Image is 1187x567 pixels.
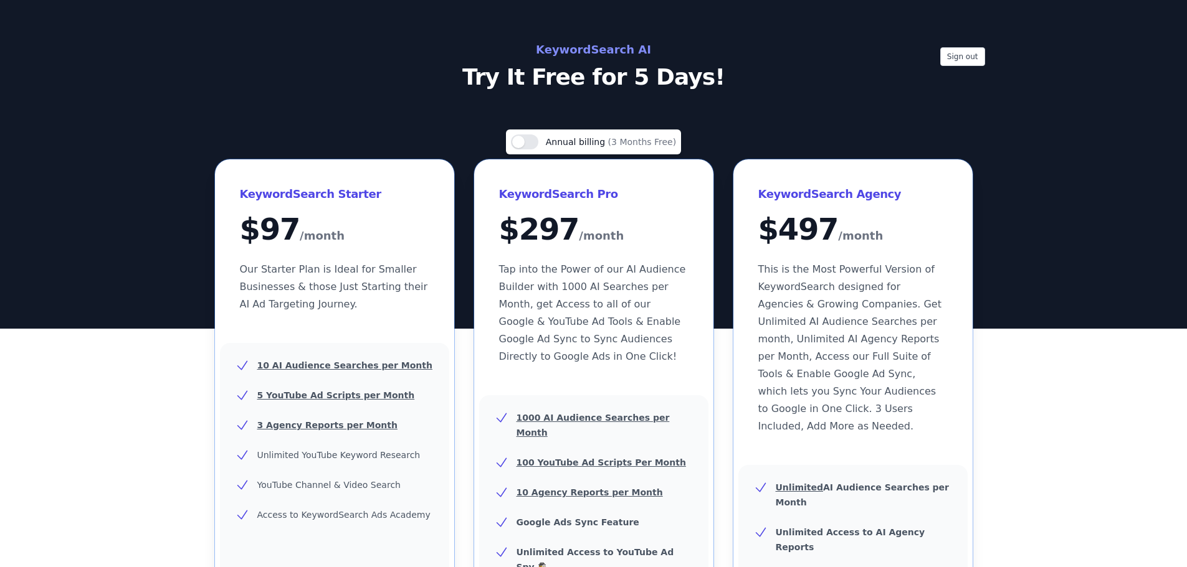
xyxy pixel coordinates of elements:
u: Unlimited [776,482,824,492]
button: Sign out [940,47,985,66]
b: AI Audience Searches per Month [776,482,950,507]
span: (3 Months Free) [608,137,677,147]
h3: KeywordSearch Agency [758,184,948,204]
b: Unlimited Access to AI Agency Reports [776,527,925,552]
u: 100 YouTube Ad Scripts Per Month [517,457,686,467]
span: Our Starter Plan is Ideal for Smaller Businesses & those Just Starting their AI Ad Targeting Jour... [240,263,428,310]
span: This is the Most Powerful Version of KeywordSearch designed for Agencies & Growing Companies. Get... [758,263,941,432]
u: 10 Agency Reports per Month [517,487,663,497]
h3: KeywordSearch Starter [240,184,429,204]
u: 10 AI Audience Searches per Month [257,360,432,370]
span: Access to KeywordSearch Ads Academy [257,510,431,520]
span: Annual billing [546,137,608,147]
span: YouTube Channel & Video Search [257,480,401,490]
div: $ 497 [758,214,948,246]
h2: KeywordSearch AI [315,40,873,60]
u: 5 YouTube Ad Scripts per Month [257,390,415,400]
div: $ 97 [240,214,429,246]
span: /month [838,226,883,246]
u: 1000 AI Audience Searches per Month [517,413,670,438]
p: Try It Free for 5 Days! [315,65,873,90]
span: Tap into the Power of our AI Audience Builder with 1000 AI Searches per Month, get Access to all ... [499,263,686,362]
span: /month [579,226,624,246]
span: Unlimited YouTube Keyword Research [257,450,421,460]
h3: KeywordSearch Pro [499,184,689,204]
div: $ 297 [499,214,689,246]
u: 3 Agency Reports per Month [257,420,398,430]
span: /month [300,226,345,246]
b: Google Ads Sync Feature [517,517,639,527]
